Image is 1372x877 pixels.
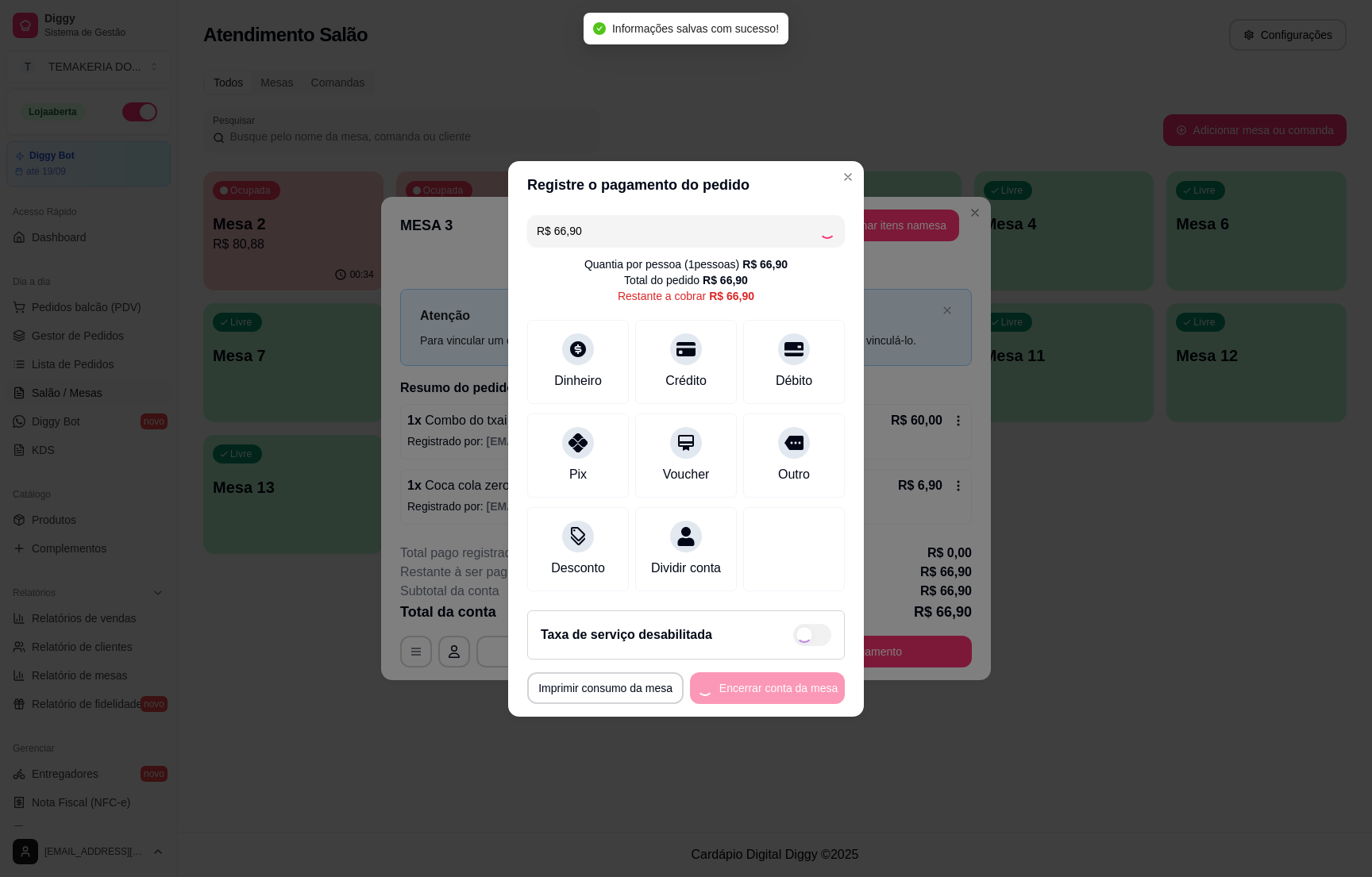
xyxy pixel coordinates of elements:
div: Voucher [663,465,710,484]
div: Restante a cobrar [618,288,754,304]
div: Loading [819,223,835,239]
button: Imprimir consumo da mesa [527,672,684,704]
header: Registre o pagamento do pedido [508,161,864,209]
div: R$ 66,90 [742,256,788,272]
div: Crédito [665,371,707,390]
div: Total do pedido [624,272,748,288]
div: Pix [569,465,587,484]
div: R$ 66,90 [703,272,748,288]
div: Desconto [551,559,605,578]
div: Quantia por pessoa ( 1 pessoas) [584,256,788,272]
h2: Taxa de serviço desabilitada [541,625,712,644]
div: Dinheiro [554,371,602,390]
span: Informações salvas com sucesso! [612,22,779,35]
div: R$ 66,90 [709,288,754,304]
div: Outro [778,465,810,484]
span: check-circle [593,22,606,35]
div: Dividir conta [651,559,721,578]
button: Close [835,164,861,190]
div: Débito [776,371,812,390]
input: Ex.: hambúrguer de cordeiro [537,215,819,247]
